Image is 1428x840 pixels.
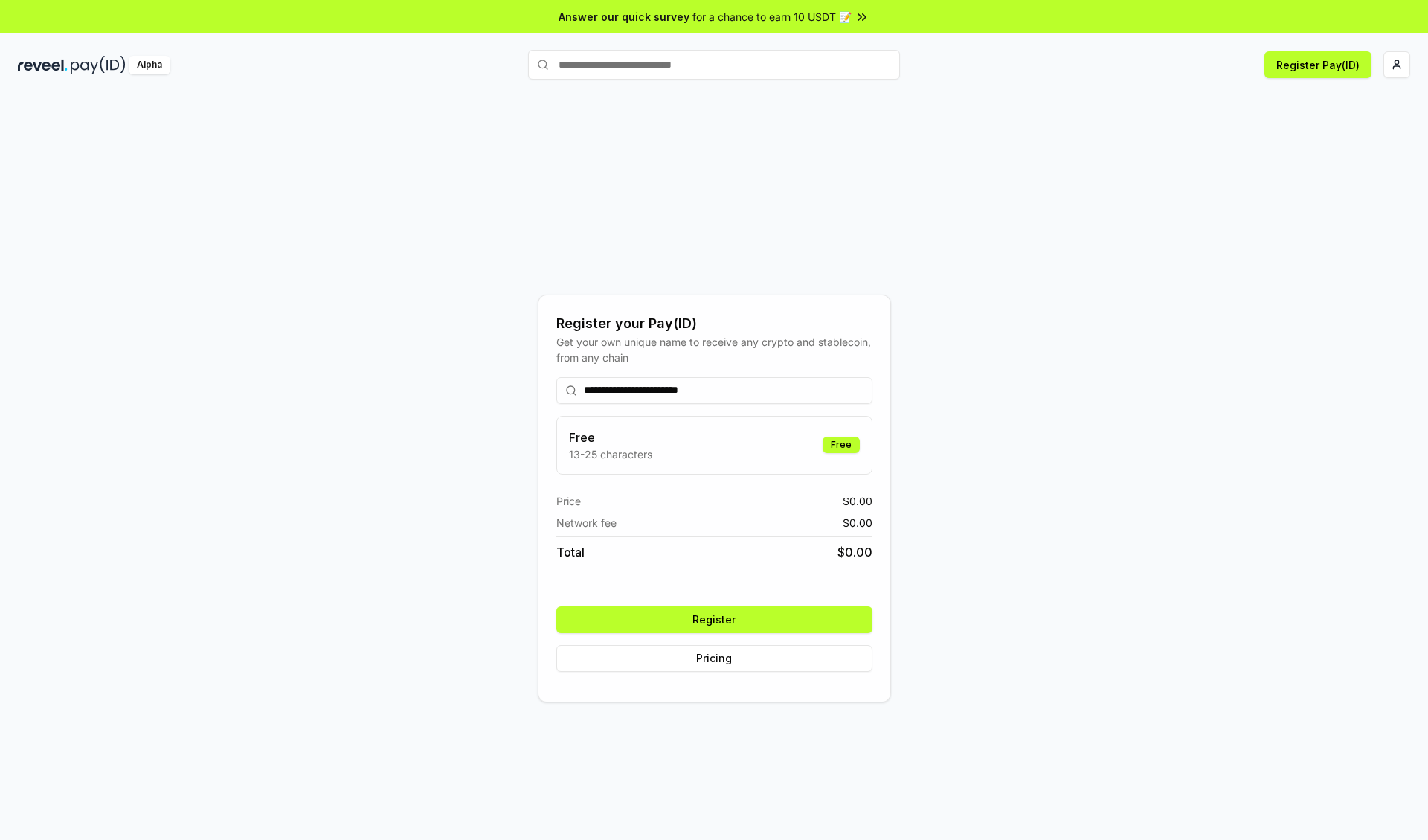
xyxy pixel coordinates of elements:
[556,313,872,334] div: Register your Pay(ID)
[129,56,170,74] div: Alpha
[823,437,860,453] div: Free
[1264,51,1371,78] button: Register Pay(ID)
[843,493,872,509] span: $ 0.00
[556,493,581,509] span: Price
[692,9,852,25] span: for a chance to earn 10 USDT 📝
[843,515,872,530] span: $ 0.00
[837,543,872,561] span: $ 0.00
[559,9,689,25] span: Answer our quick survey
[569,429,652,446] h3: Free
[556,543,585,561] span: Total
[18,56,68,74] img: reveel_dark
[556,606,872,633] button: Register
[556,515,617,530] span: Network fee
[569,446,652,462] p: 13-25 characters
[556,334,872,365] div: Get your own unique name to receive any crypto and stablecoin, from any chain
[556,645,872,672] button: Pricing
[71,56,126,74] img: pay_id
